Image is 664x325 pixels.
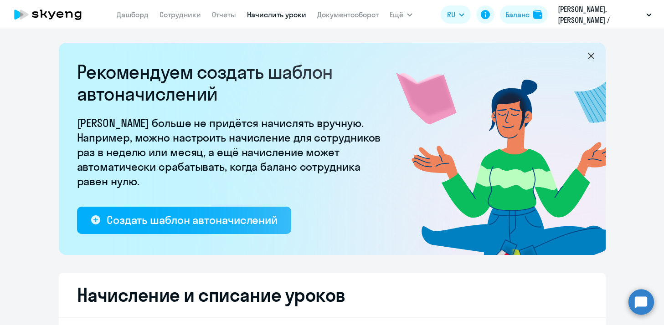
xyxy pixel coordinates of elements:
[212,10,236,19] a: Отчеты
[77,116,387,188] p: [PERSON_NAME] больше не придётся начислять вручную. Например, можно настроить начисление для сотр...
[77,207,291,234] button: Создать шаблон автоначислений
[160,10,201,19] a: Сотрудники
[500,5,548,24] button: Балансbalance
[390,5,412,24] button: Ещё
[107,213,278,227] div: Создать шаблон автоначислений
[553,4,656,25] button: [PERSON_NAME], [PERSON_NAME] / YouHodler
[505,9,530,20] div: Баланс
[247,10,306,19] a: Начислить уроки
[441,5,471,24] button: RU
[317,10,379,19] a: Документооборот
[558,4,643,25] p: [PERSON_NAME], [PERSON_NAME] / YouHodler
[390,9,403,20] span: Ещё
[117,10,149,19] a: Дашборд
[77,61,387,105] h2: Рекомендуем создать шаблон автоначислений
[77,284,587,306] h2: Начисление и списание уроков
[447,9,455,20] span: RU
[533,10,542,19] img: balance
